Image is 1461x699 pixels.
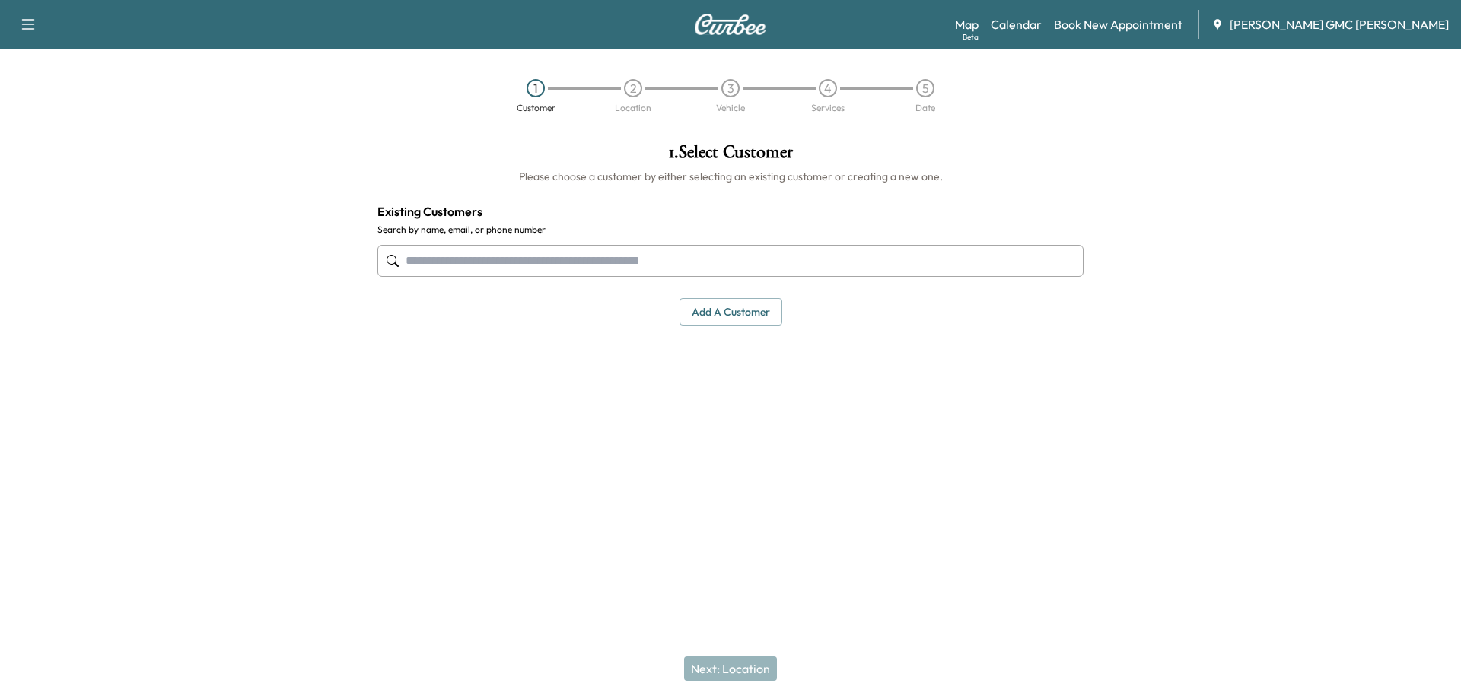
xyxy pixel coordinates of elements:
div: 3 [721,79,740,97]
div: 2 [624,79,642,97]
div: Location [615,103,651,113]
button: Add a customer [680,298,782,326]
label: Search by name, email, or phone number [377,224,1084,236]
div: Date [915,103,935,113]
a: Calendar [991,15,1042,33]
h6: Please choose a customer by either selecting an existing customer or creating a new one. [377,169,1084,184]
span: [PERSON_NAME] GMC [PERSON_NAME] [1230,15,1449,33]
h1: 1 . Select Customer [377,143,1084,169]
div: 4 [819,79,837,97]
h4: Existing Customers [377,202,1084,221]
img: Curbee Logo [694,14,767,35]
a: Book New Appointment [1054,15,1182,33]
div: Customer [517,103,555,113]
div: Vehicle [716,103,745,113]
div: Beta [963,31,979,43]
div: 1 [527,79,545,97]
div: 5 [916,79,934,97]
div: Services [811,103,845,113]
a: MapBeta [955,15,979,33]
